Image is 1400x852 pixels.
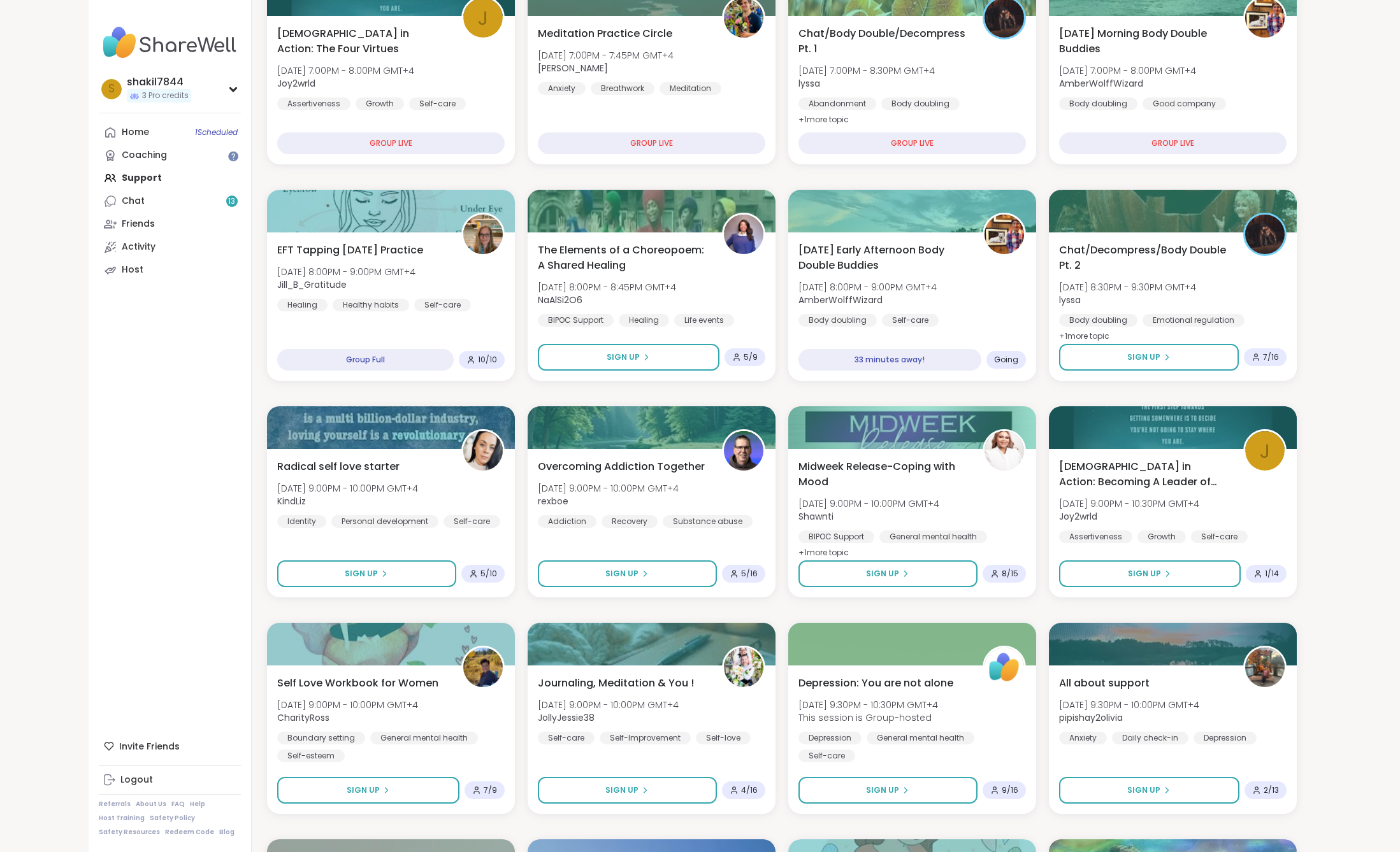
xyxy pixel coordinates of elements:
[122,241,155,253] div: Activity
[1059,560,1241,587] button: Sign Up
[99,814,145,823] a: Host Training
[798,349,981,371] div: 33 minutes away!
[122,264,143,276] div: Host
[741,569,758,579] span: 5 / 16
[277,777,459,804] button: Sign Up
[538,62,608,75] b: [PERSON_NAME]
[99,213,241,236] a: Friends
[1127,351,1160,363] span: Sign Up
[798,64,935,77] span: [DATE] 7:00PM - 8:30PM GMT+4
[277,64,414,77] span: [DATE] 7:00PM - 8:00PM GMT+4
[798,281,937,294] span: [DATE] 8:00PM - 9:00PM GMT+4
[538,243,708,273] span: The Elements of a Choreopoem: A Shared Healing
[660,82,721,95] div: Meditation
[538,459,705,474] span: Overcoming Addiction Together
[99,144,241,167] a: Coaching
[122,126,149,139] div: Home
[538,482,679,495] span: [DATE] 9:00PM - 10:00PM GMT+4
[538,560,717,587] button: Sign Up
[277,97,350,110] div: Assertiveness
[1059,132,1287,154] div: GROUP LIVE
[605,568,639,579] span: Sign Up
[120,774,153,786] div: Logout
[867,732,974,744] div: General mental health
[744,352,758,362] span: 5 / 9
[414,299,471,311] div: Self-care
[538,711,595,724] b: JollyJessie38
[1059,676,1150,691] span: All about support
[190,800,205,809] a: Help
[798,530,874,543] div: BIPOC Support
[674,314,734,327] div: Life events
[866,568,899,579] span: Sign Up
[985,215,1024,254] img: AmberWolffWizard
[798,314,877,327] div: Body doubling
[277,132,505,154] div: GROUP LIVE
[798,676,953,691] span: Depression: You are not alone
[1059,314,1137,327] div: Body doubling
[99,20,241,65] img: ShareWell Nav Logo
[1263,352,1279,362] span: 7 / 16
[1059,732,1107,744] div: Anxiety
[798,77,820,90] b: lyssa
[1059,281,1196,294] span: [DATE] 8:30PM - 9:30PM GMT+4
[605,785,639,796] span: Sign Up
[277,243,423,258] span: EFT Tapping [DATE] Practice
[994,355,1018,365] span: Going
[538,49,674,62] span: [DATE] 7:00PM - 7:45PM GMT+4
[724,648,763,687] img: JollyJessie38
[724,215,763,254] img: NaAlSi2O6
[1059,294,1081,306] b: lyssa
[1264,785,1279,795] span: 2 / 13
[879,530,987,543] div: General mental health
[277,349,454,371] div: Group Full
[1128,568,1161,579] span: Sign Up
[724,431,763,471] img: rexboe
[1245,215,1285,254] img: lyssa
[1143,97,1226,110] div: Good company
[99,800,131,809] a: Referrals
[1137,530,1186,543] div: Growth
[122,195,145,208] div: Chat
[228,196,235,207] span: 13
[798,243,969,273] span: [DATE] Early Afternoon Body Double Buddies
[277,299,328,311] div: Healing
[142,90,189,101] span: 3 Pro credits
[798,459,969,490] span: Midweek Release-Coping with Mood
[99,735,241,758] div: Invite Friends
[1194,732,1257,744] div: Depression
[798,732,862,744] div: Depression
[866,785,899,796] span: Sign Up
[1059,97,1137,110] div: Body doubling
[370,732,478,744] div: General mental health
[538,82,586,95] div: Anxiety
[798,777,978,804] button: Sign Up
[538,294,582,306] b: NaAlSi2O6
[345,568,378,579] span: Sign Up
[1059,77,1143,90] b: AmberWolffWizard
[798,132,1026,154] div: GROUP LIVE
[1002,785,1018,795] span: 9 / 16
[99,769,241,792] a: Logout
[1191,530,1248,543] div: Self-care
[1059,777,1239,804] button: Sign Up
[538,495,568,508] b: rexboe
[228,151,238,161] iframe: Spotlight
[1059,497,1199,510] span: [DATE] 9:00PM - 10:30PM GMT+4
[619,314,669,327] div: Healing
[277,515,326,528] div: Identity
[798,749,855,762] div: Self-care
[277,495,306,508] b: KindLiz
[478,3,488,33] span: J
[165,828,214,837] a: Redeem Code
[538,314,614,327] div: BIPOC Support
[333,299,409,311] div: Healthy habits
[1059,530,1132,543] div: Assertiveness
[798,699,938,711] span: [DATE] 9:30PM - 10:30PM GMT+4
[1265,569,1279,579] span: 1 / 14
[99,828,160,837] a: Safety Resources
[277,676,438,691] span: Self Love Workbook for Women
[1059,510,1097,523] b: Joy2wrld
[1059,711,1123,724] b: pipishay2olivia
[881,97,960,110] div: Body doubling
